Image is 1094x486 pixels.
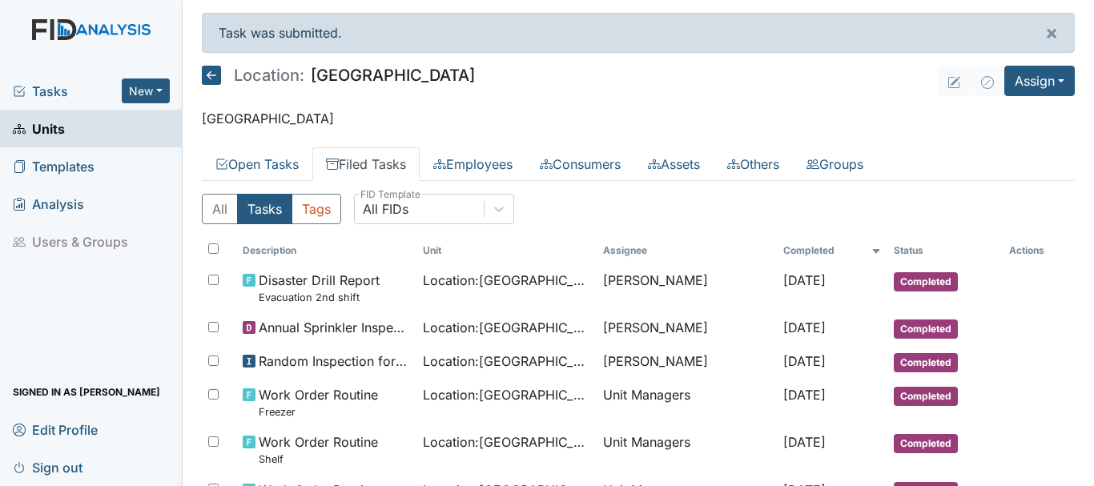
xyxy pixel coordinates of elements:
div: All FIDs [363,199,408,219]
td: [PERSON_NAME] [597,264,777,311]
span: [DATE] [783,434,826,450]
span: Completed [894,353,958,372]
span: [DATE] [783,387,826,403]
span: Signed in as [PERSON_NAME] [13,380,160,404]
button: Tags [292,194,341,224]
th: Toggle SortBy [777,237,887,264]
a: Groups [793,147,877,181]
span: Disaster Drill Report Evacuation 2nd shift [259,271,380,305]
span: Completed [894,272,958,291]
a: Consumers [526,147,634,181]
button: × [1029,14,1074,52]
span: Work Order Routine Shelf [259,432,378,467]
small: Freezer [259,404,378,420]
span: Location : [GEOGRAPHIC_DATA] [423,318,590,337]
span: Location : [GEOGRAPHIC_DATA] [423,351,590,371]
span: Location : [GEOGRAPHIC_DATA] [423,432,590,452]
span: Location : [GEOGRAPHIC_DATA] [423,271,590,290]
a: Tasks [13,82,122,101]
a: Employees [420,147,526,181]
span: Sign out [13,455,82,480]
small: Shelf [259,452,378,467]
a: Open Tasks [202,147,312,181]
span: Annual Sprinkler Inspection [259,318,410,337]
th: Toggle SortBy [416,237,597,264]
span: × [1045,21,1058,44]
td: [PERSON_NAME] [597,311,777,345]
span: Completed [894,434,958,453]
th: Assignee [597,237,777,264]
td: [PERSON_NAME] [597,345,777,379]
span: Location: [234,67,304,83]
button: All [202,194,238,224]
th: Toggle SortBy [887,237,1003,264]
small: Evacuation 2nd shift [259,290,380,305]
span: Completed [894,387,958,406]
button: New [122,78,170,103]
span: [DATE] [783,319,826,335]
th: Toggle SortBy [236,237,416,264]
span: Analysis [13,191,84,216]
span: [DATE] [783,353,826,369]
td: Unit Managers [597,379,777,426]
div: Task was submitted. [202,13,1075,53]
span: Work Order Routine Freezer [259,385,378,420]
h5: [GEOGRAPHIC_DATA] [202,66,475,85]
button: Assign [1004,66,1075,96]
th: Actions [1003,237,1075,264]
input: Toggle All Rows Selected [208,243,219,254]
td: Unit Managers [597,426,777,473]
a: Others [714,147,793,181]
div: Type filter [202,194,341,224]
p: [GEOGRAPHIC_DATA] [202,109,1075,128]
span: Edit Profile [13,417,98,442]
span: Units [13,116,65,141]
span: Location : [GEOGRAPHIC_DATA] [423,385,590,404]
span: [DATE] [783,272,826,288]
a: Filed Tasks [312,147,420,181]
span: Completed [894,319,958,339]
span: Templates [13,154,95,179]
span: Random Inspection for Afternoon [259,351,410,371]
button: Tasks [237,194,292,224]
a: Assets [634,147,714,181]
